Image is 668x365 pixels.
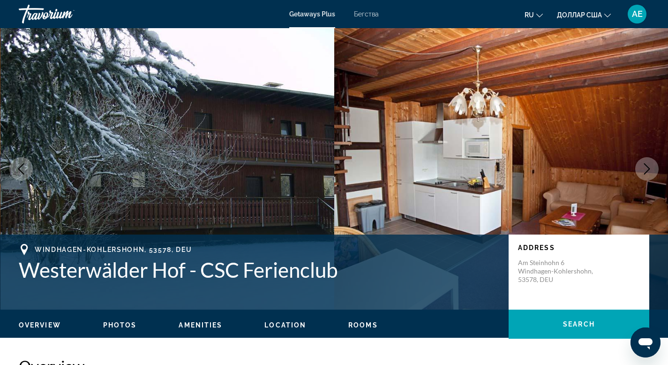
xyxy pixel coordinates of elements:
button: Location [264,321,306,329]
a: Травориум [19,2,113,26]
button: Overview [19,321,61,329]
span: Windhagen-Kohlershohn, 53578, DEU [35,246,192,253]
p: Am Steinhohn 6 Windhagen-Kohlershohn, 53578, DEU [518,259,593,284]
button: Search [509,310,649,339]
button: Rooms [348,321,378,329]
button: Меню пользователя [625,4,649,24]
p: Address [518,244,640,251]
font: доллар США [557,11,602,19]
h1: Westerwälder Hof - CSC Ferienclub [19,258,499,282]
font: АЕ [632,9,643,19]
a: Бегства [354,10,379,18]
button: Amenities [179,321,222,329]
button: Photos [103,321,137,329]
iframe: Кнопка запуска окна обмена сообщениями [630,327,660,357]
span: Search [563,320,595,328]
button: Next image [635,157,659,181]
button: Изменить валюту [557,8,611,22]
a: Getaways Plus [289,10,335,18]
button: Previous image [9,157,33,181]
button: Изменить язык [525,8,543,22]
font: ru [525,11,534,19]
